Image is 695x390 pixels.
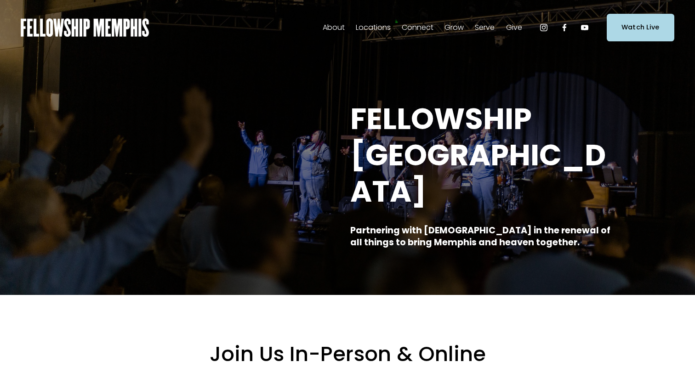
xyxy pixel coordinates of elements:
strong: Partnering with [DEMOGRAPHIC_DATA] in the renewal of all things to bring Memphis and heaven toget... [350,224,612,249]
a: folder dropdown [402,20,433,35]
span: Connect [402,21,433,34]
a: folder dropdown [475,20,495,35]
a: Instagram [539,23,548,32]
a: folder dropdown [356,20,391,35]
strong: FELLOWSHIP [GEOGRAPHIC_DATA] [350,98,606,212]
a: YouTube [580,23,589,32]
img: Fellowship Memphis [21,18,149,37]
a: Watch Live [607,14,674,41]
a: Facebook [560,23,569,32]
span: Serve [475,21,495,34]
span: About [323,21,345,34]
a: folder dropdown [506,20,522,35]
span: Locations [356,21,391,34]
a: folder dropdown [323,20,345,35]
span: Give [506,21,522,34]
h2: Join Us In-Person & Online [72,341,623,367]
span: Grow [444,21,464,34]
a: folder dropdown [444,20,464,35]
